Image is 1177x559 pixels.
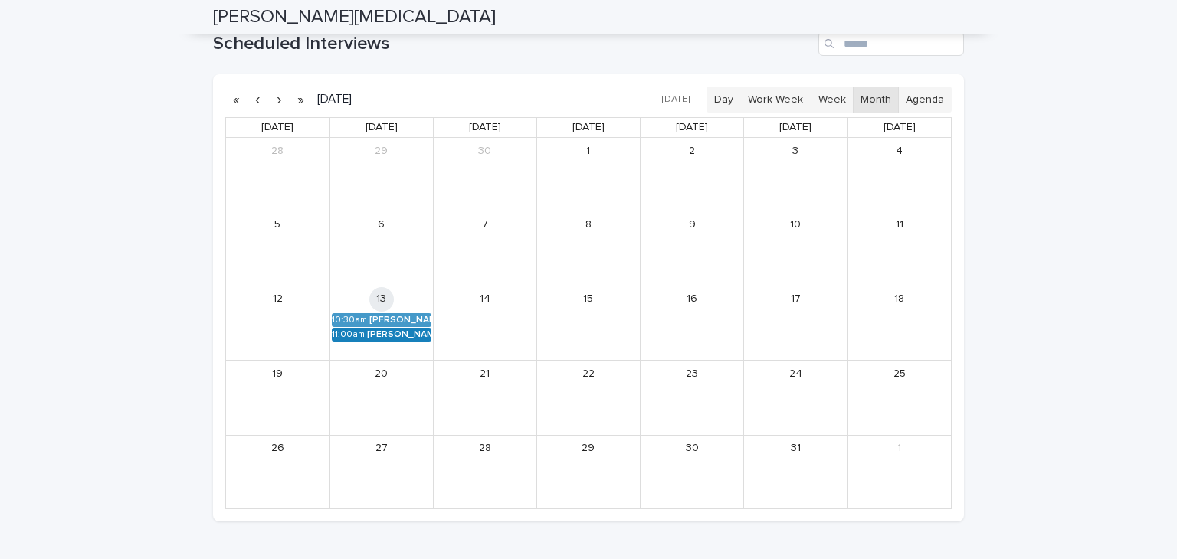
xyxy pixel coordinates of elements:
[332,315,367,325] div: 10:30am
[783,287,808,312] a: October 17, 2025
[226,138,329,211] td: September 28, 2025
[265,287,290,312] a: October 12, 2025
[290,87,311,112] button: Next year
[680,212,704,237] a: October 9, 2025
[576,287,601,312] a: October 15, 2025
[848,286,951,360] td: October 18, 2025
[369,212,394,237] a: October 6, 2025
[329,435,433,508] td: October 27, 2025
[433,361,536,435] td: October 21, 2025
[680,139,704,163] a: October 2, 2025
[576,436,601,461] a: October 29, 2025
[311,93,352,105] h2: [DATE]
[473,436,497,461] a: October 28, 2025
[783,212,808,237] a: October 10, 2025
[433,211,536,286] td: October 7, 2025
[641,211,744,286] td: October 9, 2025
[536,286,640,360] td: October 15, 2025
[226,361,329,435] td: October 19, 2025
[473,287,497,312] a: October 14, 2025
[226,286,329,360] td: October 12, 2025
[369,287,394,312] a: October 13, 2025
[744,211,848,286] td: October 10, 2025
[536,435,640,508] td: October 29, 2025
[473,139,497,163] a: September 30, 2025
[433,286,536,360] td: October 14, 2025
[536,211,640,286] td: October 8, 2025
[265,436,290,461] a: October 26, 2025
[265,139,290,163] a: September 28, 2025
[810,87,853,113] button: Week
[569,118,608,137] a: Wednesday
[744,435,848,508] td: October 31, 2025
[848,361,951,435] td: October 25, 2025
[680,436,704,461] a: October 30, 2025
[226,211,329,286] td: October 5, 2025
[369,361,394,386] a: October 20, 2025
[744,138,848,211] td: October 3, 2025
[818,31,964,56] input: Search
[783,436,808,461] a: October 31, 2025
[641,286,744,360] td: October 16, 2025
[329,286,433,360] td: October 13, 2025
[226,435,329,508] td: October 26, 2025
[744,286,848,360] td: October 17, 2025
[329,361,433,435] td: October 20, 2025
[680,361,704,386] a: October 23, 2025
[576,139,601,163] a: October 1, 2025
[887,139,912,163] a: October 4, 2025
[329,211,433,286] td: October 6, 2025
[641,435,744,508] td: October 30, 2025
[369,436,394,461] a: October 27, 2025
[332,329,365,340] div: 11:00am
[848,138,951,211] td: October 4, 2025
[576,361,601,386] a: October 22, 2025
[367,329,431,340] div: [PERSON_NAME] Race [PERSON_NAME] (Round 2)
[744,361,848,435] td: October 24, 2025
[853,87,899,113] button: Month
[887,361,912,386] a: October 25, 2025
[265,212,290,237] a: October 5, 2025
[433,435,536,508] td: October 28, 2025
[362,118,401,137] a: Monday
[369,139,394,163] a: September 29, 2025
[247,87,268,112] button: Previous month
[225,87,247,112] button: Previous year
[880,118,919,137] a: Saturday
[641,361,744,435] td: October 23, 2025
[898,87,952,113] button: Agenda
[848,211,951,286] td: October 11, 2025
[707,87,741,113] button: Day
[887,287,912,312] a: October 18, 2025
[654,89,697,111] button: [DATE]
[329,138,433,211] td: September 29, 2025
[740,87,811,113] button: Work Week
[776,118,815,137] a: Friday
[268,87,290,112] button: Next month
[213,6,496,28] h2: [PERSON_NAME][MEDICAL_DATA]
[473,212,497,237] a: October 7, 2025
[466,118,504,137] a: Tuesday
[536,361,640,435] td: October 22, 2025
[887,212,912,237] a: October 11, 2025
[473,361,497,386] a: October 21, 2025
[576,212,601,237] a: October 8, 2025
[258,118,297,137] a: Sunday
[641,138,744,211] td: October 2, 2025
[783,139,808,163] a: October 3, 2025
[369,315,431,325] div: [PERSON_NAME] (Round 2)
[887,436,912,461] a: November 1, 2025
[783,361,808,386] a: October 24, 2025
[433,138,536,211] td: September 30, 2025
[848,435,951,508] td: November 1, 2025
[680,287,704,312] a: October 16, 2025
[265,361,290,386] a: October 19, 2025
[673,118,711,137] a: Thursday
[213,33,812,55] h1: Scheduled Interviews
[536,138,640,211] td: October 1, 2025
